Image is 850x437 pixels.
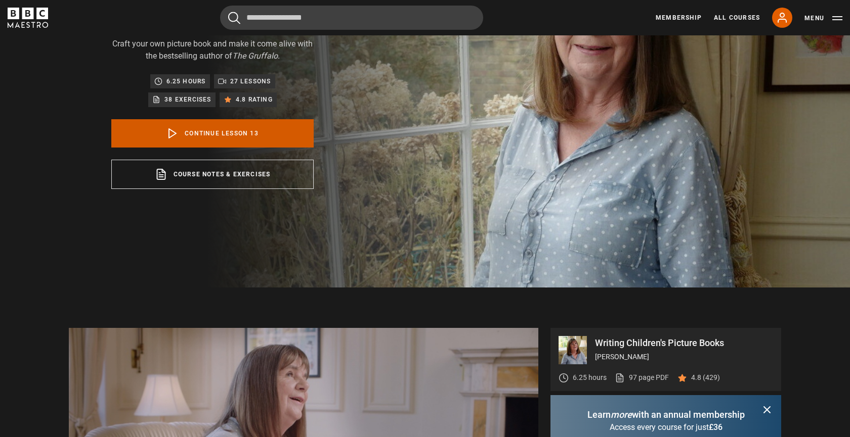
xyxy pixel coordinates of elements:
[595,352,773,362] p: [PERSON_NAME]
[563,421,769,433] p: Access every course for just
[804,13,842,23] button: Toggle navigation
[236,94,273,105] p: 4.8 rating
[111,160,314,189] a: Course notes & exercises
[220,6,483,30] input: Search
[656,13,702,22] a: Membership
[166,76,206,86] p: 6.25 hours
[573,372,607,383] p: 6.25 hours
[232,51,278,61] i: The Gruffalo
[595,338,773,348] p: Writing Children's Picture Books
[111,38,314,62] p: Craft your own picture book and make it come alive with the bestselling author of .
[709,422,722,432] span: £36
[563,408,769,421] p: Learn with an annual membership
[8,8,48,28] svg: BBC Maestro
[164,94,211,105] p: 38 exercises
[228,12,240,24] button: Submit the search query
[615,372,669,383] a: 97 page PDF
[611,409,632,420] i: more
[230,76,271,86] p: 27 lessons
[714,13,760,22] a: All Courses
[691,372,720,383] p: 4.8 (429)
[111,119,314,148] a: Continue lesson 13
